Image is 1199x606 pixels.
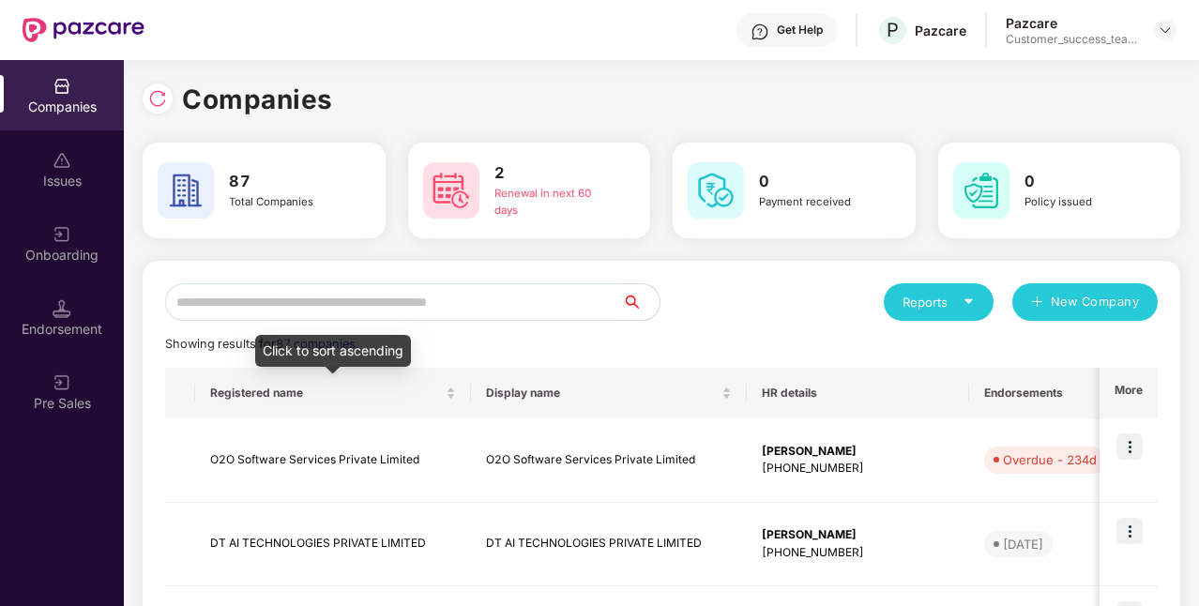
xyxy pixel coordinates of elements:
[903,293,975,311] div: Reports
[984,386,1091,401] span: Endorsements
[53,373,71,392] img: svg+xml;base64,PHN2ZyB3aWR0aD0iMjAiIGhlaWdodD0iMjAiIHZpZXdCb3g9IjAgMCAyMCAyMCIgZmlsbD0ibm9uZSIgeG...
[1095,382,1114,404] span: filter
[762,544,954,562] div: [PHONE_NUMBER]
[1012,283,1158,321] button: plusNew Company
[762,443,954,461] div: [PERSON_NAME]
[229,194,346,211] div: Total Companies
[53,299,71,318] img: svg+xml;base64,PHN2ZyB3aWR0aD0iMTQuNSIgaGVpZ2h0PSIxNC41IiB2aWV3Qm94PSIwIDAgMTYgMTYiIGZpbGw9Im5vbm...
[165,337,358,351] span: Showing results for
[210,386,442,401] span: Registered name
[1006,14,1137,32] div: Pazcare
[53,225,71,244] img: svg+xml;base64,PHN2ZyB3aWR0aD0iMjAiIGhlaWdodD0iMjAiIHZpZXdCb3g9IjAgMCAyMCAyMCIgZmlsbD0ibm9uZSIgeG...
[471,368,747,418] th: Display name
[1006,32,1137,47] div: Customer_success_team_lead
[195,368,471,418] th: Registered name
[53,151,71,170] img: svg+xml;base64,PHN2ZyBpZD0iSXNzdWVzX2Rpc2FibGVkIiB4bWxucz0iaHR0cDovL3d3dy53My5vcmcvMjAwMC9zdmciIH...
[255,335,411,367] div: Click to sort ascending
[1024,194,1142,211] div: Policy issued
[915,22,966,39] div: Pazcare
[953,162,1009,219] img: svg+xml;base64,PHN2ZyB4bWxucz0iaHR0cDovL3d3dy53My5vcmcvMjAwMC9zdmciIHdpZHRoPSI2MCIgaGVpZ2h0PSI2MC...
[762,460,954,477] div: [PHONE_NUMBER]
[423,162,479,219] img: svg+xml;base64,PHN2ZyB4bWxucz0iaHR0cDovL3d3dy53My5vcmcvMjAwMC9zdmciIHdpZHRoPSI2MCIgaGVpZ2h0PSI2MC...
[148,89,167,108] img: svg+xml;base64,PHN2ZyBpZD0iUmVsb2FkLTMyeDMyIiB4bWxucz0iaHR0cDovL3d3dy53My5vcmcvMjAwMC9zdmciIHdpZH...
[963,295,975,308] span: caret-down
[751,23,769,41] img: svg+xml;base64,PHN2ZyBpZD0iSGVscC0zMngzMiIgeG1sbnM9Imh0dHA6Ly93d3cudzMub3JnLzIwMDAvc3ZnIiB3aWR0aD...
[1116,518,1143,544] img: icon
[1024,170,1142,194] h3: 0
[471,418,747,503] td: O2O Software Services Private Limited
[1116,433,1143,460] img: icon
[1051,293,1140,311] span: New Company
[23,18,144,42] img: New Pazcare Logo
[158,162,214,219] img: svg+xml;base64,PHN2ZyB4bWxucz0iaHR0cDovL3d3dy53My5vcmcvMjAwMC9zdmciIHdpZHRoPSI2MCIgaGVpZ2h0PSI2MC...
[762,526,954,544] div: [PERSON_NAME]
[1099,387,1110,399] span: filter
[1100,368,1158,418] th: More
[887,19,899,41] span: P
[195,503,471,587] td: DT AI TECHNOLOGIES PRIVATE LIMITED
[471,503,747,587] td: DT AI TECHNOLOGIES PRIVATE LIMITED
[1031,295,1043,311] span: plus
[229,170,346,194] h3: 87
[1158,23,1173,38] img: svg+xml;base64,PHN2ZyBpZD0iRHJvcGRvd24tMzJ4MzIiIHhtbG5zPSJodHRwOi8vd3d3LnczLm9yZy8yMDAwL3N2ZyIgd2...
[777,23,823,38] div: Get Help
[621,283,660,321] button: search
[759,194,876,211] div: Payment received
[759,170,876,194] h3: 0
[1003,535,1043,553] div: [DATE]
[494,161,612,186] h3: 2
[1003,450,1097,469] div: Overdue - 234d
[621,295,660,310] span: search
[486,386,718,401] span: Display name
[53,77,71,96] img: svg+xml;base64,PHN2ZyBpZD0iQ29tcGFuaWVzIiB4bWxucz0iaHR0cDovL3d3dy53My5vcmcvMjAwMC9zdmciIHdpZHRoPS...
[494,186,612,220] div: Renewal in next 60 days
[195,418,471,503] td: O2O Software Services Private Limited
[182,79,333,120] h1: Companies
[688,162,744,219] img: svg+xml;base64,PHN2ZyB4bWxucz0iaHR0cDovL3d3dy53My5vcmcvMjAwMC9zdmciIHdpZHRoPSI2MCIgaGVpZ2h0PSI2MC...
[747,368,969,418] th: HR details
